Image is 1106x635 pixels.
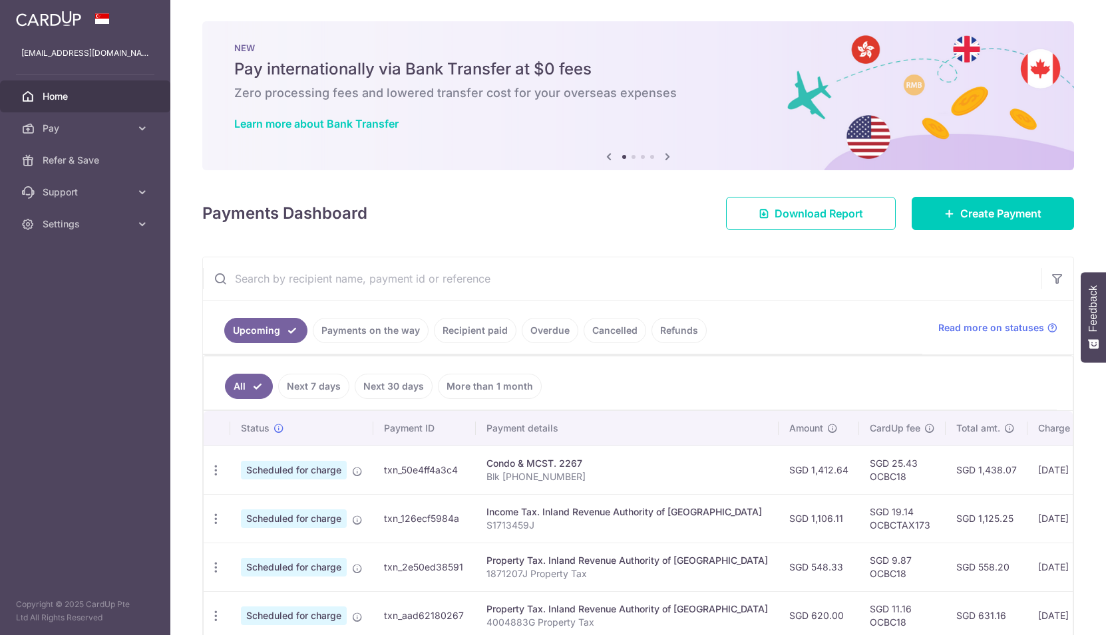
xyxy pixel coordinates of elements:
[779,445,859,494] td: SGD 1,412.64
[1038,422,1093,435] span: Charge date
[225,374,273,399] a: All
[241,461,347,479] span: Scheduled for charge
[202,201,367,225] h4: Payments Dashboard
[859,445,946,494] td: SGD 25.43 OCBC18
[43,90,130,103] span: Home
[21,47,149,60] p: [EMAIL_ADDRESS][DOMAIN_NAME]
[234,43,1042,53] p: NEW
[43,122,130,135] span: Pay
[234,85,1042,101] h6: Zero processing fees and lowered transfer cost for your overseas expenses
[43,154,130,167] span: Refer & Save
[486,554,768,567] div: Property Tax. Inland Revenue Authority of [GEOGRAPHIC_DATA]
[938,321,1044,334] span: Read more on statuses
[234,117,399,130] a: Learn more about Bank Transfer
[859,494,946,543] td: SGD 19.14 OCBCTAX173
[203,257,1041,300] input: Search by recipient name, payment id or reference
[43,186,130,199] span: Support
[202,21,1074,170] img: Bank transfer banner
[584,318,646,343] a: Cancelled
[241,509,347,528] span: Scheduled for charge
[779,494,859,543] td: SGD 1,106.11
[373,445,476,494] td: txn_50e4ff4a3c4
[1081,272,1106,362] button: Feedback - Show survey
[956,422,1000,435] span: Total amt.
[486,602,768,616] div: Property Tax. Inland Revenue Authority of [GEOGRAPHIC_DATA]
[373,411,476,445] th: Payment ID
[775,205,863,221] span: Download Report
[486,470,768,483] p: Blk [PHONE_NUMBER]
[486,519,768,532] p: S1713459J
[486,616,768,629] p: 4004883G Property Tax
[946,494,1027,543] td: SGD 1,125.25
[16,11,81,27] img: CardUp
[779,543,859,591] td: SGD 548.33
[486,505,768,519] div: Income Tax. Inland Revenue Authority of [GEOGRAPHIC_DATA]
[241,558,347,576] span: Scheduled for charge
[224,318,307,343] a: Upcoming
[946,543,1027,591] td: SGD 558.20
[355,374,433,399] a: Next 30 days
[912,197,1074,230] a: Create Payment
[486,567,768,580] p: 1871207J Property Tax
[938,321,1057,334] a: Read more on statuses
[946,445,1027,494] td: SGD 1,438.07
[438,374,542,399] a: More than 1 month
[1087,285,1099,332] span: Feedback
[43,217,130,231] span: Settings
[476,411,779,445] th: Payment details
[726,197,896,230] a: Download Report
[486,457,768,470] div: Condo & MCST. 2267
[859,543,946,591] td: SGD 9.87 OCBC18
[651,318,707,343] a: Refunds
[241,422,270,435] span: Status
[313,318,429,343] a: Payments on the way
[373,543,476,591] td: txn_2e50ed38591
[234,59,1042,80] h5: Pay internationally via Bank Transfer at $0 fees
[278,374,349,399] a: Next 7 days
[373,494,476,543] td: txn_126ecf5984a
[960,205,1041,221] span: Create Payment
[789,422,823,435] span: Amount
[870,422,920,435] span: CardUp fee
[434,318,516,343] a: Recipient paid
[522,318,578,343] a: Overdue
[241,606,347,625] span: Scheduled for charge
